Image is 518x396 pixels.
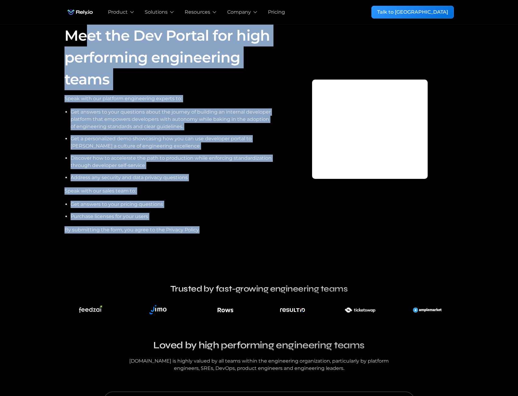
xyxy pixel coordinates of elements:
[108,9,128,16] div: Product
[145,9,168,16] div: Solutions
[337,302,383,319] img: An illustration of an explorer using binoculars
[377,9,448,16] div: Talk to [GEOGRAPHIC_DATA]
[71,174,274,181] li: Address any security and data privacy questions
[478,356,509,387] iframe: Chatbot
[227,9,251,16] div: Company
[71,201,274,208] li: Get answers to your pricing questions
[71,108,274,130] li: Get answers to your questions about the journey of building an internal developer platform that e...
[64,6,96,18] a: home
[146,302,170,319] img: An illustration of an explorer using binoculars
[64,187,274,195] div: Speak with our sales team to:
[64,95,274,102] div: Speak with our platform engineering experts to:
[217,302,234,319] img: An illustration of an explorer using binoculars
[71,135,274,150] li: Get a personalized demo showcasing how you can use developer portal to [PERSON_NAME] a culture of...
[413,302,442,319] img: An illustration of an explorer using binoculars
[71,155,274,169] li: Discover how to accelerate the path to production while enforcing standardization through develop...
[64,25,274,90] h1: Meet the Dev Portal for high performing engineering teams
[64,6,96,18] img: Rely.io logo
[280,302,305,319] img: An illustration of an explorer using binoculars
[125,357,393,372] div: [DOMAIN_NAME] is highly valued by all teams within the engineering organization, particularly by ...
[268,9,285,16] a: Pricing
[64,226,274,234] div: By submitting the form, you agree to the Privacy Policy.
[371,6,454,19] a: Talk to [GEOGRAPHIC_DATA]
[125,338,393,353] h3: Loved by high performing engineering teams
[125,283,393,294] h4: Trusted by fast-growing engineering teams
[185,9,210,16] div: Resources
[79,306,102,315] img: An illustration of an explorer using binoculars
[71,213,274,220] li: Purchase licenses for your users
[324,92,415,171] iframe: Web Forms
